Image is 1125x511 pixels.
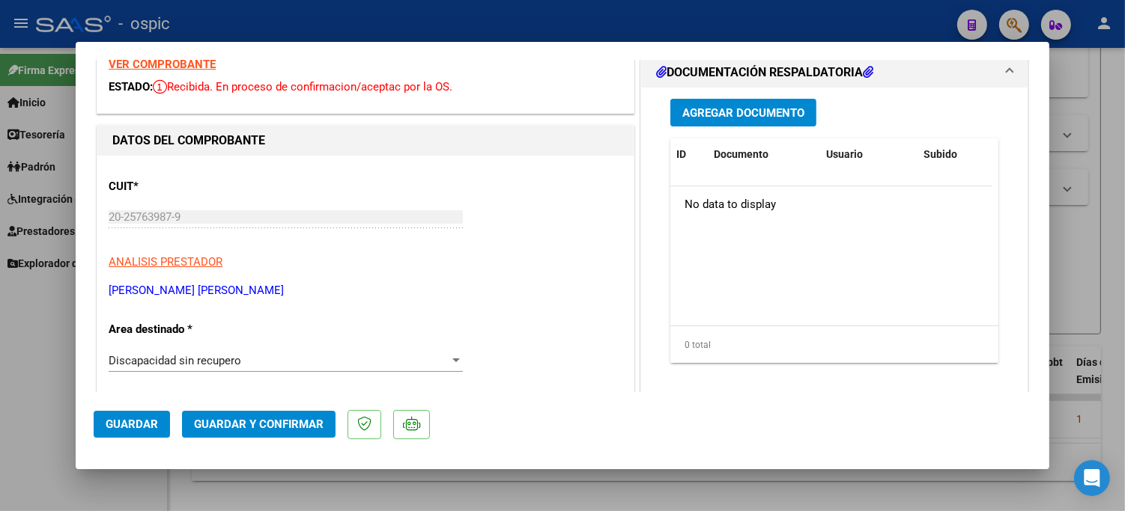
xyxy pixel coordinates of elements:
[109,255,222,269] span: ANALISIS PRESTADOR
[112,133,265,147] strong: DATOS DEL COMPROBANTE
[109,282,622,299] p: [PERSON_NAME] [PERSON_NAME]
[153,80,452,94] span: Recibida. En proceso de confirmacion/aceptac por la OS.
[676,148,686,160] span: ID
[670,326,998,364] div: 0 total
[109,58,216,71] a: VER COMPROBANTE
[109,178,263,195] p: CUIT
[682,106,804,120] span: Agregar Documento
[826,148,863,160] span: Usuario
[670,138,708,171] datatable-header-cell: ID
[656,64,873,82] h1: DOCUMENTACIÓN RESPALDATORIA
[106,417,158,431] span: Guardar
[820,138,918,171] datatable-header-cell: Usuario
[109,321,263,338] p: Area destinado *
[708,138,820,171] datatable-header-cell: Documento
[182,411,336,438] button: Guardar y Confirmar
[194,417,324,431] span: Guardar y Confirmar
[109,354,241,367] span: Discapacidad sin recupero
[670,99,816,126] button: Agregar Documento
[94,411,170,438] button: Guardar
[109,80,153,94] span: ESTADO:
[714,148,768,160] span: Documento
[1074,460,1110,496] div: Open Intercom Messenger
[641,58,1028,88] mat-expansion-panel-header: DOCUMENTACIÓN RESPALDATORIA
[641,88,1028,398] div: DOCUMENTACIÓN RESPALDATORIA
[670,186,992,224] div: No data to display
[918,138,992,171] datatable-header-cell: Subido
[924,148,957,160] span: Subido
